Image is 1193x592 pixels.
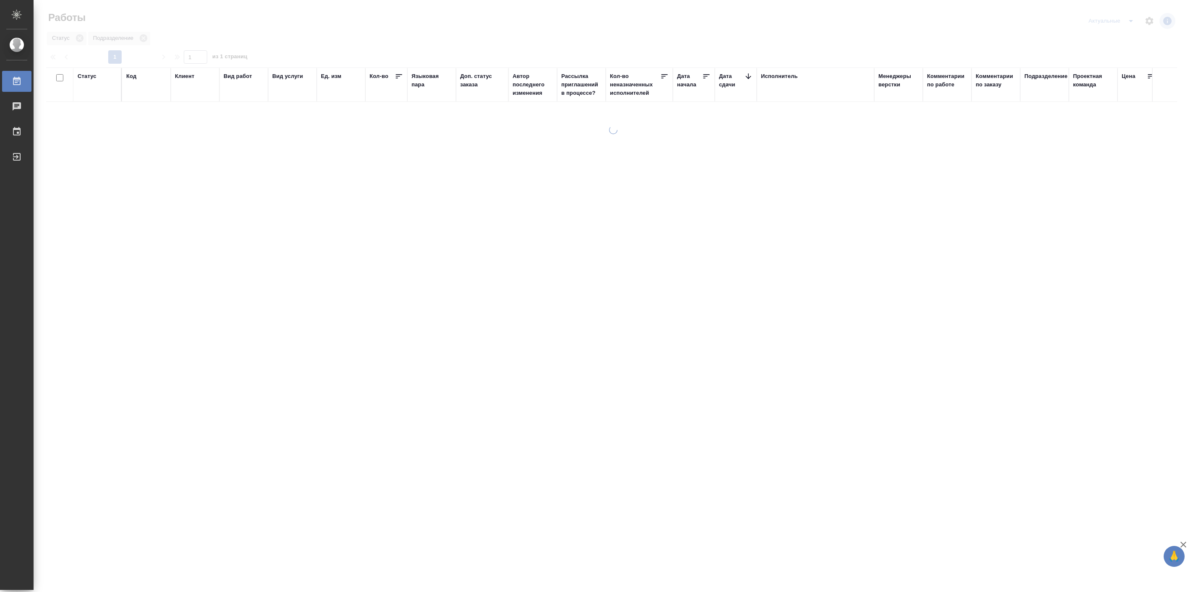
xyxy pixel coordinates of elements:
div: Дата сдачи [719,72,744,89]
div: Вид работ [224,72,252,80]
button: 🙏 [1164,546,1185,567]
div: Исполнитель [761,72,798,80]
div: Языковая пара [412,72,452,89]
div: Цена [1122,72,1136,80]
div: Статус [78,72,96,80]
div: Клиент [175,72,194,80]
div: Вид услуги [272,72,303,80]
div: Автор последнего изменения [513,72,553,97]
div: Комментарии по заказу [976,72,1016,89]
div: Доп. статус заказа [460,72,504,89]
div: Менеджеры верстки [878,72,919,89]
div: Код [126,72,136,80]
span: 🙏 [1167,548,1181,565]
div: Дата начала [677,72,702,89]
div: Кол-во неназначенных исполнителей [610,72,660,97]
div: Подразделение [1024,72,1068,80]
div: Кол-во [370,72,388,80]
div: Ед. изм [321,72,341,80]
div: Проектная команда [1073,72,1113,89]
div: Комментарии по работе [927,72,967,89]
div: Рассылка приглашений в процессе? [561,72,602,97]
